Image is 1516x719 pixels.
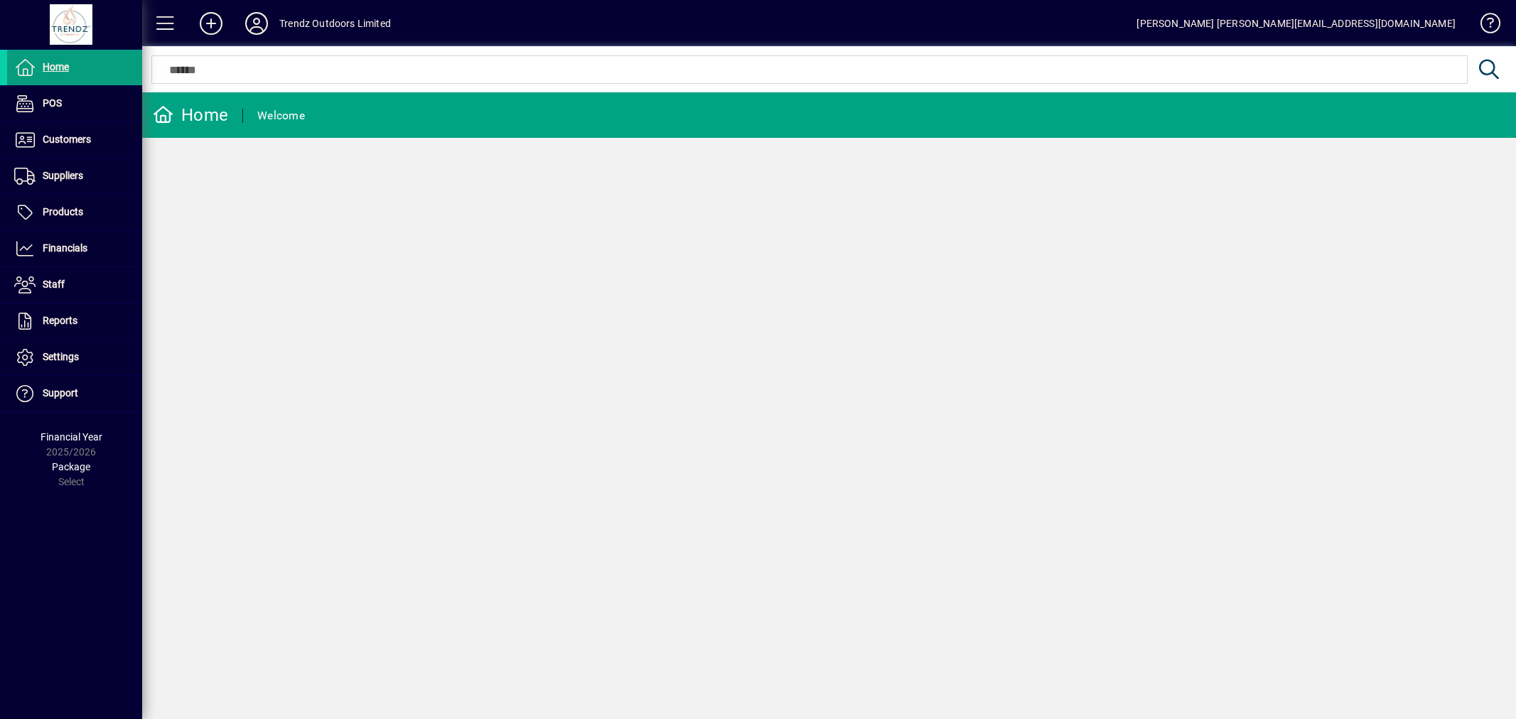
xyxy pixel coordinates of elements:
[1470,3,1498,49] a: Knowledge Base
[279,12,391,35] div: Trendz Outdoors Limited
[43,351,79,362] span: Settings
[7,195,142,230] a: Products
[7,122,142,158] a: Customers
[43,61,69,72] span: Home
[7,376,142,411] a: Support
[7,340,142,375] a: Settings
[43,206,83,217] span: Products
[43,279,65,290] span: Staff
[41,431,102,443] span: Financial Year
[7,231,142,266] a: Financials
[43,387,78,399] span: Support
[7,158,142,194] a: Suppliers
[257,104,305,127] div: Welcome
[7,267,142,303] a: Staff
[7,303,142,339] a: Reports
[52,461,90,472] span: Package
[43,242,87,254] span: Financials
[153,104,228,126] div: Home
[43,170,83,181] span: Suppliers
[234,11,279,36] button: Profile
[1136,12,1456,35] div: [PERSON_NAME] [PERSON_NAME][EMAIL_ADDRESS][DOMAIN_NAME]
[188,11,234,36] button: Add
[43,134,91,145] span: Customers
[7,86,142,121] a: POS
[43,97,62,109] span: POS
[43,315,77,326] span: Reports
